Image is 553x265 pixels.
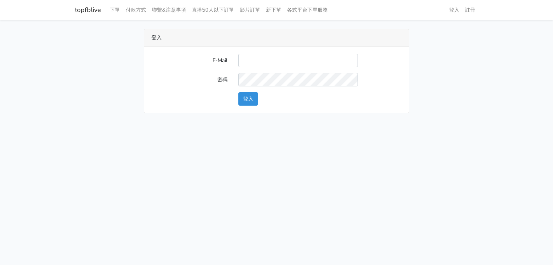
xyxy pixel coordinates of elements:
a: 影片訂單 [237,3,263,17]
a: 各式平台下單服務 [284,3,331,17]
a: 登入 [446,3,462,17]
a: topfblive [75,3,101,17]
button: 登入 [238,92,258,106]
div: 登入 [144,29,409,46]
a: 新下單 [263,3,284,17]
a: 直播50人以下訂單 [189,3,237,17]
a: 下單 [107,3,123,17]
label: 密碼 [146,73,233,86]
a: 聯繫&注意事項 [149,3,189,17]
a: 付款方式 [123,3,149,17]
label: E-Mail [146,54,233,67]
a: 註冊 [462,3,478,17]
